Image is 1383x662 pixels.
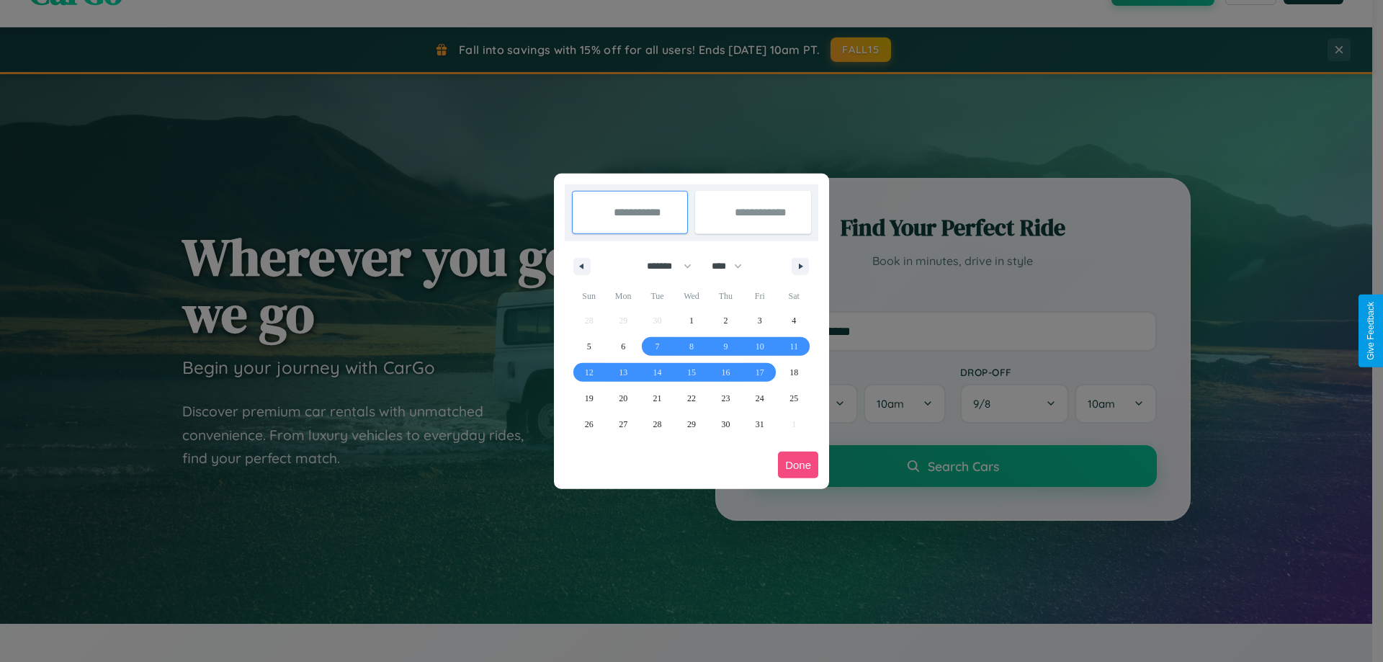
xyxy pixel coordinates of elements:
span: Mon [606,285,640,308]
span: 28 [653,411,662,437]
button: 31 [743,411,776,437]
span: Sat [777,285,811,308]
span: Tue [640,285,674,308]
span: 5 [587,334,591,359]
span: 8 [689,334,694,359]
span: Sun [572,285,606,308]
button: 12 [572,359,606,385]
span: 26 [585,411,594,437]
button: 4 [777,308,811,334]
span: 4 [792,308,796,334]
span: 11 [789,334,798,359]
button: 22 [674,385,708,411]
button: 20 [606,385,640,411]
button: 3 [743,308,776,334]
button: 30 [709,411,743,437]
button: 17 [743,359,776,385]
button: 7 [640,334,674,359]
button: 16 [709,359,743,385]
button: 8 [674,334,708,359]
span: 18 [789,359,798,385]
span: 16 [721,359,730,385]
span: 15 [687,359,696,385]
span: Wed [674,285,708,308]
span: Fri [743,285,776,308]
button: 1 [674,308,708,334]
span: 12 [585,359,594,385]
button: 11 [777,334,811,359]
button: 27 [606,411,640,437]
span: 3 [758,308,762,334]
span: 27 [619,411,627,437]
button: 26 [572,411,606,437]
button: 19 [572,385,606,411]
button: 29 [674,411,708,437]
span: 1 [689,308,694,334]
button: 2 [709,308,743,334]
span: 22 [687,385,696,411]
span: 21 [653,385,662,411]
span: 6 [621,334,625,359]
button: Done [778,452,818,478]
button: 28 [640,411,674,437]
span: 7 [655,334,660,359]
span: 17 [756,359,764,385]
span: 13 [619,359,627,385]
button: 10 [743,334,776,359]
button: 5 [572,334,606,359]
span: 23 [721,385,730,411]
span: 9 [723,334,728,359]
button: 6 [606,334,640,359]
span: 19 [585,385,594,411]
button: 21 [640,385,674,411]
span: 31 [756,411,764,437]
span: 24 [756,385,764,411]
span: 25 [789,385,798,411]
span: 20 [619,385,627,411]
span: 2 [723,308,728,334]
button: 24 [743,385,776,411]
span: Thu [709,285,743,308]
span: 30 [721,411,730,437]
button: 9 [709,334,743,359]
span: 29 [687,411,696,437]
button: 14 [640,359,674,385]
span: 14 [653,359,662,385]
button: 13 [606,359,640,385]
button: 25 [777,385,811,411]
div: Give Feedback [1366,302,1376,360]
button: 18 [777,359,811,385]
button: 23 [709,385,743,411]
button: 15 [674,359,708,385]
span: 10 [756,334,764,359]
